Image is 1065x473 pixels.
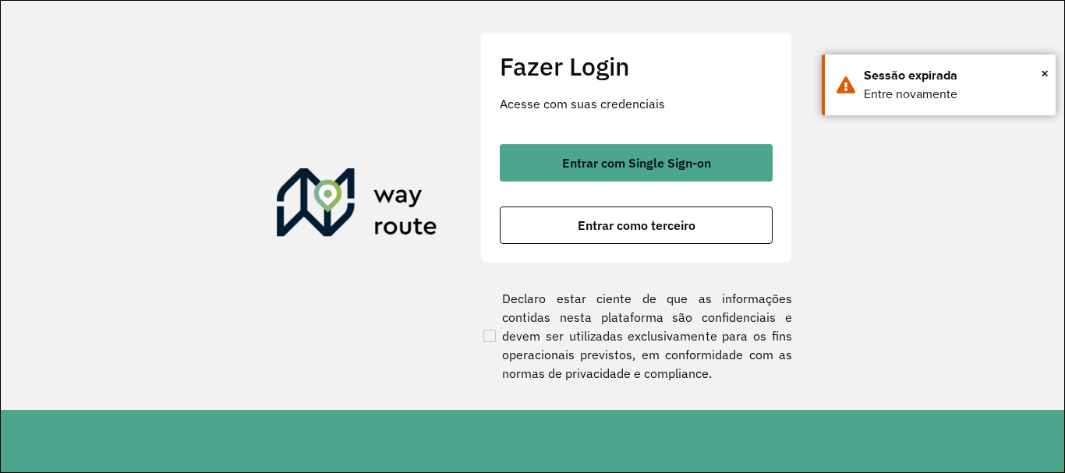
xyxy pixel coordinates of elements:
span: Entrar como terceiro [578,219,695,231]
div: Sessão expirada [864,66,1044,85]
p: Acesse com suas credenciais [500,94,773,113]
button: Close [1041,62,1049,85]
button: button [500,206,773,244]
span: Entrar com Single Sign-on [562,157,711,169]
h2: Fazer Login [500,51,773,81]
span: × [1041,62,1049,85]
button: button [500,144,773,182]
img: Roteirizador AmbevTech [277,168,437,243]
div: Entre novamente [864,85,1044,104]
label: Declaro estar ciente de que as informações contidas nesta plataforma são confidenciais e devem se... [480,289,792,383]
